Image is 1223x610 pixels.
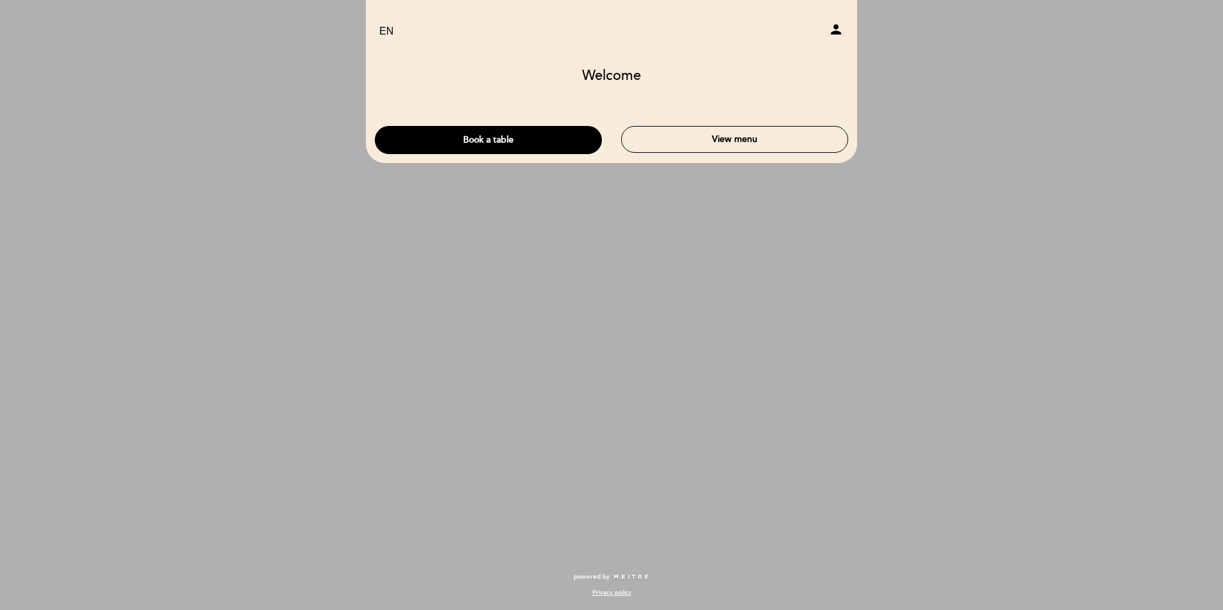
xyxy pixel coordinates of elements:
[574,572,649,581] a: powered by
[375,126,602,154] button: Book a table
[621,126,848,153] button: View menu
[592,588,631,597] a: Privacy policy
[828,22,844,37] i: person
[574,572,610,581] span: powered by
[582,68,641,84] h1: Welcome
[532,14,691,49] a: [PERSON_NAME]
[613,574,649,581] img: MEITRE
[828,22,844,42] button: person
